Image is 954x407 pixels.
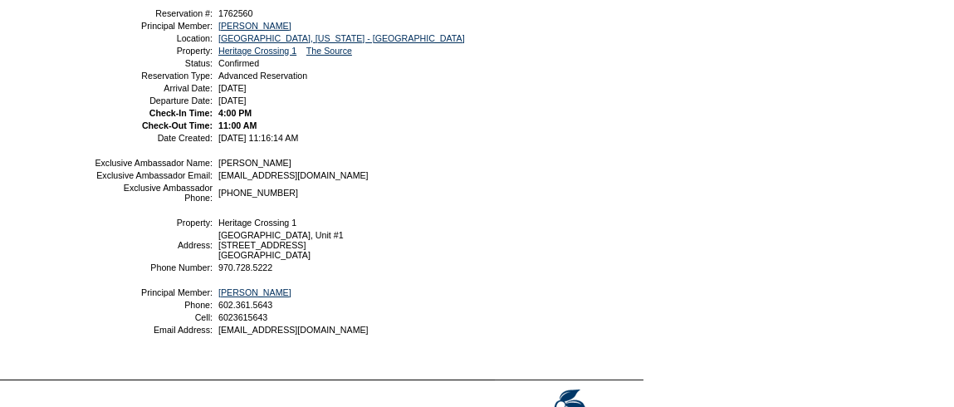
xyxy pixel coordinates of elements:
[94,158,213,168] td: Exclusive Ambassador Name:
[94,58,213,68] td: Status:
[306,46,352,56] a: The Source
[94,33,213,43] td: Location:
[94,46,213,56] td: Property:
[218,218,296,228] span: Heritage Crossing 1
[218,300,272,310] span: 602.361.5643
[94,71,213,81] td: Reservation Type:
[94,83,213,93] td: Arrival Date:
[218,108,252,118] span: 4:00 PM
[218,133,298,143] span: [DATE] 11:16:14 AM
[142,120,213,130] strong: Check-Out Time:
[218,287,291,297] a: [PERSON_NAME]
[218,188,298,198] span: [PHONE_NUMBER]
[94,262,213,272] td: Phone Number:
[218,21,291,31] a: [PERSON_NAME]
[218,262,272,272] span: 970.728.5222
[94,300,213,310] td: Phone:
[218,170,369,180] span: [EMAIL_ADDRESS][DOMAIN_NAME]
[218,46,296,56] a: Heritage Crossing 1
[218,325,369,335] span: [EMAIL_ADDRESS][DOMAIN_NAME]
[218,312,267,322] span: 6023615643
[94,218,213,228] td: Property:
[218,83,247,93] span: [DATE]
[218,71,307,81] span: Advanced Reservation
[218,33,465,43] a: [GEOGRAPHIC_DATA], [US_STATE] - [GEOGRAPHIC_DATA]
[94,183,213,203] td: Exclusive Ambassador Phone:
[94,8,213,18] td: Reservation #:
[94,287,213,297] td: Principal Member:
[94,325,213,335] td: Email Address:
[149,108,213,118] strong: Check-In Time:
[218,8,253,18] span: 1762560
[218,96,247,105] span: [DATE]
[94,21,213,31] td: Principal Member:
[94,170,213,180] td: Exclusive Ambassador Email:
[94,96,213,105] td: Departure Date:
[218,158,291,168] span: [PERSON_NAME]
[218,58,259,68] span: Confirmed
[94,133,213,143] td: Date Created:
[218,230,344,260] span: [GEOGRAPHIC_DATA], Unit #1 [STREET_ADDRESS] [GEOGRAPHIC_DATA]
[94,230,213,260] td: Address:
[218,120,257,130] span: 11:00 AM
[94,312,213,322] td: Cell:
